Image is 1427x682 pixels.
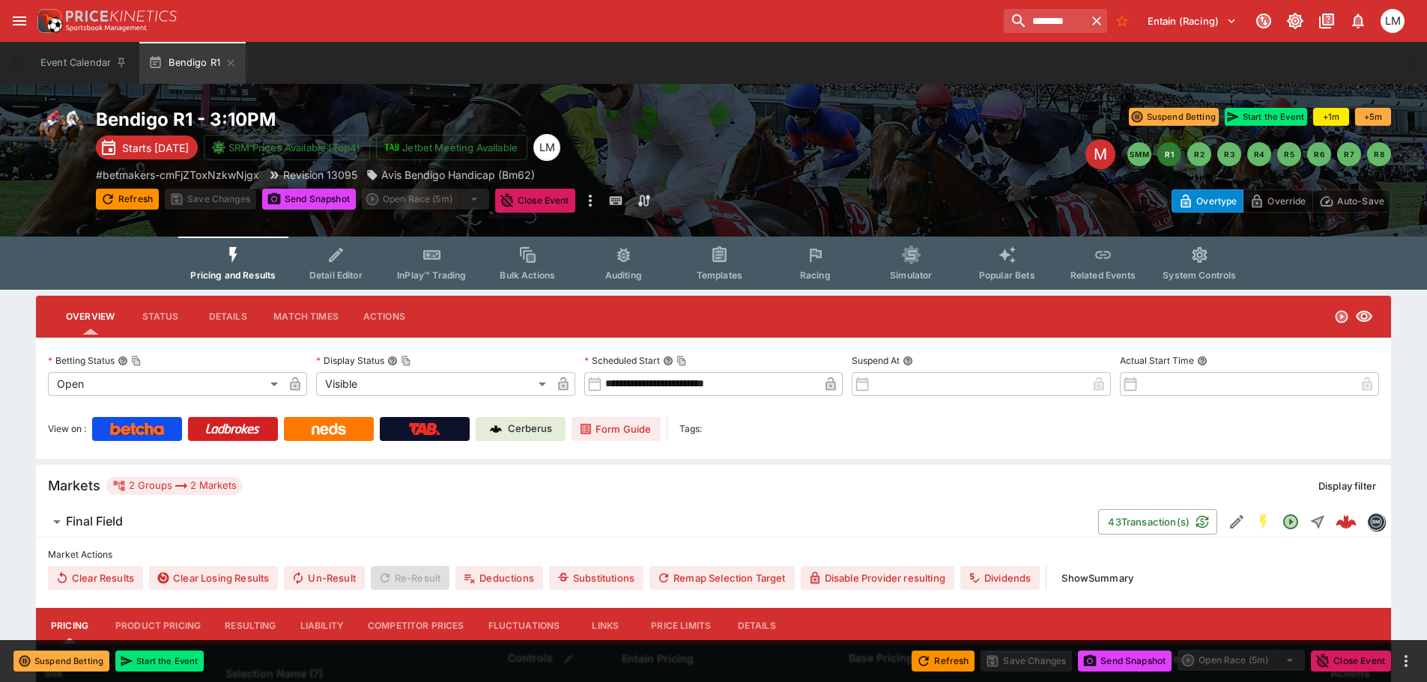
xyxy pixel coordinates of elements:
[960,566,1040,590] button: Dividends
[1282,513,1300,531] svg: Open
[1052,566,1142,590] button: ShowSummary
[572,608,639,644] button: Links
[122,140,189,156] p: Starts [DATE]
[371,566,449,590] span: Re-Result
[581,189,599,213] button: more
[149,566,278,590] button: Clear Losing Results
[1163,270,1236,281] span: System Controls
[1311,651,1391,672] button: Close Event
[31,42,136,84] button: Event Calendar
[1381,9,1405,33] div: Luigi Mollo
[112,477,237,495] div: 2 Groups 2 Markets
[48,566,143,590] button: Clear Results
[1313,7,1340,34] button: Documentation
[356,608,476,644] button: Competitor Prices
[1367,142,1391,166] button: R8
[48,417,86,441] label: View on :
[1127,142,1391,166] nav: pagination navigation
[351,299,418,335] button: Actions
[66,514,123,529] h6: Final Field
[723,608,790,644] button: Details
[1078,651,1172,672] button: Send Snapshot
[1367,513,1385,531] div: betmakers
[178,237,1248,290] div: Event type filters
[533,134,560,161] div: Luigi Mollo
[1085,139,1115,169] div: Edit Meeting
[697,270,742,281] span: Templates
[852,354,900,367] p: Suspend At
[605,270,642,281] span: Auditing
[103,608,213,644] button: Product Pricing
[1223,508,1250,535] button: Edit Detail
[288,608,356,644] button: Liability
[316,372,551,396] div: Visible
[679,417,702,441] label: Tags:
[48,354,115,367] p: Betting Status
[1250,7,1277,34] button: Connected to PK
[649,566,795,590] button: Remap Selection Target
[801,566,954,590] button: Disable Provider resulting
[1120,354,1194,367] p: Actual Start Time
[1309,474,1385,498] button: Display filter
[1243,189,1312,213] button: Override
[1334,309,1349,324] svg: Open
[1313,108,1349,126] button: +1m
[139,42,246,84] button: Bendigo R1
[312,423,345,435] img: Neds
[1225,108,1307,126] button: Start the Event
[1277,142,1301,166] button: R5
[283,167,357,183] p: Revision 13095
[6,7,33,34] button: open drawer
[584,354,660,367] p: Scheduled Start
[1070,270,1136,281] span: Related Events
[1196,193,1237,209] p: Overtype
[1004,9,1086,33] input: search
[1331,507,1361,537] a: 079e542a-623d-4ff3-b2dd-541896dd6471
[1129,108,1219,126] button: Suspend Betting
[676,356,687,366] button: Copy To Clipboard
[1345,7,1372,34] button: Notifications
[213,608,288,644] button: Resulting
[205,423,260,435] img: Ladbrokes
[48,477,100,494] h5: Markets
[194,299,261,335] button: Details
[508,421,552,436] p: Cerberus
[1098,509,1217,535] button: 43Transaction(s)
[118,356,128,366] button: Betting StatusCopy To Clipboard
[190,270,276,281] span: Pricing and Results
[1172,189,1391,213] div: Start From
[495,189,575,213] button: Close Event
[1127,142,1151,166] button: SMM
[397,270,466,281] span: InPlay™ Trading
[1368,514,1384,530] img: betmakers
[1267,193,1306,209] p: Override
[549,566,643,590] button: Substitutions
[362,189,489,210] div: split button
[96,167,259,183] p: Copy To Clipboard
[1355,108,1391,126] button: +5m
[48,372,283,396] div: Open
[1178,650,1305,671] div: split button
[13,651,109,672] button: Suspend Betting
[36,507,1098,537] button: Final Field
[890,270,932,281] span: Simulator
[284,566,364,590] button: Un-Result
[127,299,194,335] button: Status
[1397,652,1415,670] button: more
[1304,508,1331,535] button: Straight
[1277,508,1304,535] button: Open
[33,6,63,36] img: PriceKinetics Logo
[316,354,384,367] p: Display Status
[903,356,913,366] button: Suspend At
[476,608,572,644] button: Fluctuations
[1187,142,1211,166] button: R2
[1312,189,1391,213] button: Auto-Save
[96,108,744,131] h2: Copy To Clipboard
[384,140,399,155] img: jetbet-logo.svg
[262,189,356,210] button: Send Snapshot
[96,189,159,210] button: Refresh
[131,356,142,366] button: Copy To Clipboard
[376,135,527,160] button: Jetbet Meeting Available
[1157,142,1181,166] button: R1
[1247,142,1271,166] button: R4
